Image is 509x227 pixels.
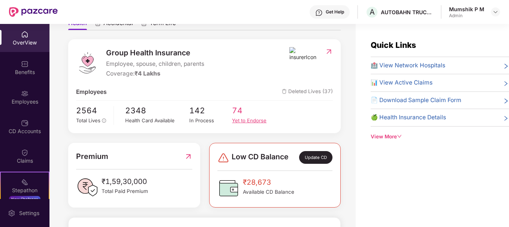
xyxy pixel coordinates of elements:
[397,134,402,139] span: down
[370,7,375,16] span: A
[371,133,509,141] div: View More
[326,9,344,15] div: Get Help
[9,7,58,17] img: New Pazcare Logo
[125,117,189,124] div: Health Card Available
[76,104,108,117] span: 2564
[217,177,240,199] img: CDBalanceIcon
[125,104,189,117] span: 2348
[371,78,433,87] span: 📊 View Active Claims
[503,114,509,122] span: right
[282,88,333,96] span: Deleted Lives (37)
[17,209,42,217] div: Settings
[76,117,100,123] span: Total Lives
[150,19,176,30] span: Term Life
[76,151,108,162] span: Premium
[21,60,28,68] img: svg+xml;base64,PHN2ZyBpZD0iQmVuZWZpdHMiIHhtbG5zPSJodHRwOi8vd3d3LnczLm9yZy8yMDAwL3N2ZyIgd2lkdGg9Ij...
[189,104,232,117] span: 142
[189,117,232,124] div: In Process
[21,119,28,127] img: svg+xml;base64,PHN2ZyBpZD0iQ0RfQWNjb3VudHMiIGRhdGEtbmFtZT0iQ0QgQWNjb3VudHMiIHhtbG5zPSJodHRwOi8vd3...
[106,47,204,59] span: Group Health Insurance
[21,31,28,38] img: svg+xml;base64,PHN2ZyBpZD0iSG9tZSIgeG1sbnM9Imh0dHA6Ly93d3cudzMub3JnLzIwMDAvc3ZnIiB3aWR0aD0iMjAiIG...
[503,80,509,87] span: right
[503,97,509,105] span: right
[135,70,160,77] span: ₹4 Lakhs
[243,177,294,188] span: ₹28,673
[299,151,332,164] div: Update CD
[282,89,287,94] img: deleteIcon
[493,9,499,15] img: svg+xml;base64,PHN2ZyBpZD0iRHJvcGRvd24tMzJ4MzIiIHhtbG5zPSJodHRwOi8vd3d3LnczLm9yZy8yMDAwL3N2ZyIgd2...
[371,96,461,105] span: 📄 Download Sample Claim Form
[449,6,484,13] div: Mumshik P M
[103,19,133,30] span: Accidental
[102,176,148,187] span: ₹1,59,30,000
[76,88,107,96] span: Employees
[8,209,15,217] img: svg+xml;base64,PHN2ZyBpZD0iU2V0dGluZy0yMHgyMCIgeG1sbnM9Imh0dHA6Ly93d3cudzMub3JnLzIwMDAvc3ZnIiB3aW...
[217,152,229,164] img: svg+xml;base64,PHN2ZyBpZD0iRGFuZ2VyLTMyeDMyIiB4bWxucz0iaHR0cDovL3d3dy53My5vcmcvMjAwMC9zdmciIHdpZH...
[449,13,484,19] div: Admin
[68,19,87,30] span: Health
[371,40,416,50] span: Quick Links
[102,187,148,195] span: Total Paid Premium
[21,149,28,156] img: svg+xml;base64,PHN2ZyBpZD0iQ2xhaW0iIHhtbG5zPSJodHRwOi8vd3d3LnczLm9yZy8yMDAwL3N2ZyIgd2lkdGg9IjIwIi...
[232,104,275,117] span: 74
[1,187,49,194] div: Stepathon
[325,48,333,55] img: RedirectIcon
[21,178,28,186] img: svg+xml;base64,PHN2ZyB4bWxucz0iaHR0cDovL3d3dy53My5vcmcvMjAwMC9zdmciIHdpZHRoPSIyMSIgaGVpZ2h0PSIyMC...
[106,59,204,68] span: Employee, spouse, children, parents
[102,119,106,123] span: info-circle
[9,196,40,202] div: New Challenge
[76,176,99,199] img: PaidPremiumIcon
[371,61,445,70] span: 🏥 View Network Hospitals
[232,117,275,124] div: Yet to Endorse
[503,62,509,70] span: right
[315,9,323,16] img: svg+xml;base64,PHN2ZyBpZD0iSGVscC0zMngzMiIgeG1sbnM9Imh0dHA6Ly93d3cudzMub3JnLzIwMDAvc3ZnIiB3aWR0aD...
[371,113,446,122] span: 🍏 Health Insurance Details
[184,151,192,162] img: RedirectIcon
[232,151,289,164] span: Low CD Balance
[106,69,204,78] div: Coverage:
[381,9,433,16] div: AUTOBAHN TRUCKING
[289,47,317,61] img: insurerIcon
[76,52,99,74] img: logo
[243,188,294,196] span: Available CD Balance
[21,90,28,97] img: svg+xml;base64,PHN2ZyBpZD0iRW1wbG95ZWVzIiB4bWxucz0iaHR0cDovL3d3dy53My5vcmcvMjAwMC9zdmciIHdpZHRoPS...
